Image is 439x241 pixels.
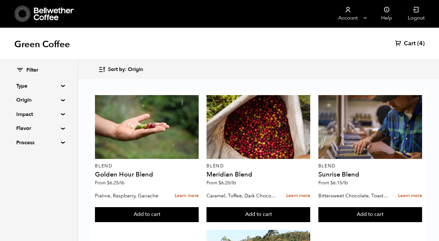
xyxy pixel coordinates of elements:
[342,180,348,186] span: /lb
[16,110,61,118] summary: Impact
[206,180,236,186] span: From
[16,124,61,132] summary: Flavor
[206,164,310,168] p: Blend
[119,180,125,186] span: /lb
[175,189,199,203] a: Learn more
[404,40,416,48] span: Cart
[318,180,348,186] span: From
[14,38,70,50] h1: Green Coffee
[95,180,125,186] span: From
[395,40,425,48] a: Cart (4)
[26,67,38,74] span: Filter
[108,66,143,73] span: Sort by: Origin
[206,171,310,178] h4: Meridian Blend
[16,96,61,104] summary: Origin
[107,180,125,186] bdi: 6.25
[206,191,277,201] p: Caramel, Toffee, Dark Chocolate
[206,207,310,222] button: Add to cart
[318,191,389,201] p: Bittersweet Chocolate, Toasted Marshmallow, Candied Orange, Praline
[230,180,236,186] span: /lb
[219,180,236,186] bdi: 6.20
[417,40,425,48] span: (4)
[98,62,143,77] button: Sort by: Origin
[286,189,310,203] a: Learn more
[318,171,422,178] h4: Sunrise Blend
[330,180,333,186] span: $
[330,180,348,186] bdi: 6.15
[107,180,110,186] span: $
[16,82,61,90] summary: Type
[95,207,199,222] button: Add to cart
[398,189,422,203] a: Learn more
[16,139,61,147] summary: Process
[318,207,422,222] button: Add to cart
[219,180,221,186] span: $
[95,164,199,168] p: Blend
[95,191,166,201] p: Praline, Raspberry, Ganache
[95,171,199,178] h4: Golden Hour Blend
[318,164,422,168] p: Blend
